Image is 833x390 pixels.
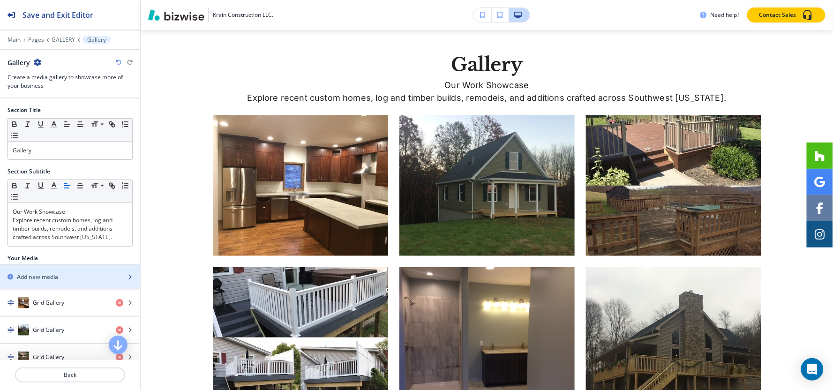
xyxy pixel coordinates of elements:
img: Drag [8,327,14,333]
p: Explore recent custom homes, log and timber builds, remodels, and additions crafted across Southw... [13,216,128,241]
div: Open Intercom Messenger [801,358,824,381]
h2: Section Subtitle [8,167,50,176]
a: Social media link to google account [807,169,833,195]
h4: Grid Gallery [33,299,64,307]
button: Back [15,367,125,382]
img: Gallery [586,115,761,256]
p: Gallery [87,37,106,43]
p: Gallery [13,146,128,155]
img: Drag [8,300,14,306]
button: Krain Construction LLC. [148,8,273,22]
h2: Add new media [17,273,58,281]
button: Main [8,37,21,43]
button: GALLERY [52,37,75,43]
h4: Grid Gallery [33,353,64,361]
img: Gallery [399,115,575,256]
img: Drag [8,354,14,360]
a: Social media link to instagram account [807,221,833,247]
h3: Need help? [711,11,740,19]
a: Social media link to facebook account [807,195,833,221]
p: Our Work Showcase Explore recent custom homes, log and timber builds, remodels, and additions cra... [213,79,761,115]
h4: Grid Gallery [33,326,64,334]
h2: Save and Exit Editor [23,9,93,21]
p: Contact Sales [759,11,796,19]
button: Contact Sales [747,7,825,22]
button: Gallery [83,36,111,44]
h2: Your Media [8,254,38,262]
button: Pages [28,37,44,43]
img: Gallery [213,115,388,256]
img: Bizwise Logo [148,9,204,21]
h2: Section Title [8,106,41,114]
h2: Gallery [8,58,30,67]
h2: Gallery [213,54,761,79]
p: Back [16,371,124,379]
p: Our Work Showcase [13,208,128,216]
h3: Krain Construction LLC. [213,11,273,19]
a: Social media link to houzz account [807,142,833,169]
h3: Create a media gallery to showcase more of your business [8,73,133,90]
